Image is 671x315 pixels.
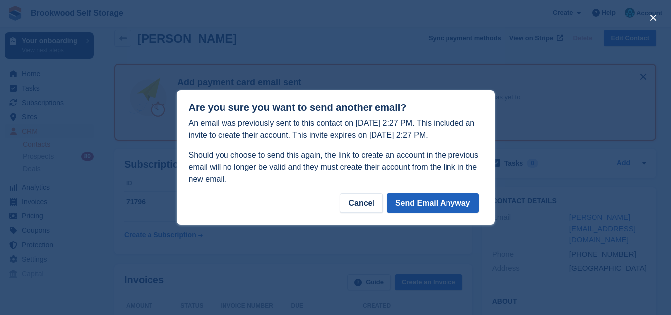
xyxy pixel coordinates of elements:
[189,117,483,141] p: An email was previously sent to this contact on [DATE] 2:27 PM. This included an invite to create...
[387,193,479,213] button: Send Email Anyway
[189,149,483,185] p: Should you choose to send this again, the link to create an account in the previous email will no...
[645,10,661,26] button: close
[340,193,382,213] div: Cancel
[189,102,483,113] h1: Are you sure you want to send another email?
